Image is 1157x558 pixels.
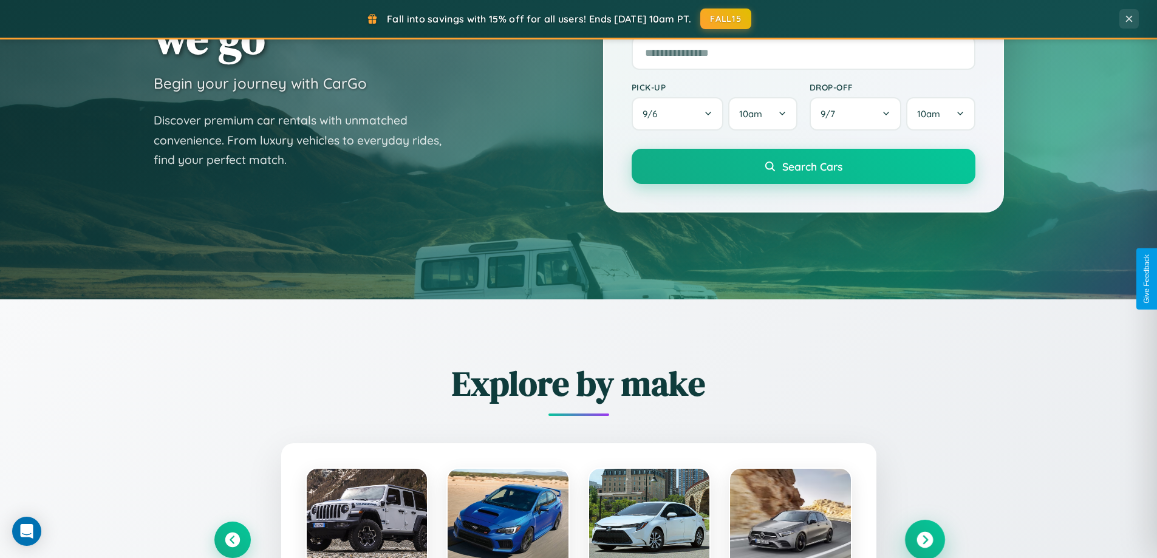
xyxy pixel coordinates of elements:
[643,108,663,120] span: 9 / 6
[917,108,940,120] span: 10am
[214,360,943,407] h2: Explore by make
[810,97,902,131] button: 9/7
[821,108,841,120] span: 9 / 7
[632,97,724,131] button: 9/6
[782,160,842,173] span: Search Cars
[700,9,751,29] button: FALL15
[154,74,367,92] h3: Begin your journey with CarGo
[12,517,41,546] div: Open Intercom Messenger
[154,111,457,170] p: Discover premium car rentals with unmatched convenience. From luxury vehicles to everyday rides, ...
[1142,254,1151,304] div: Give Feedback
[632,82,797,92] label: Pick-up
[810,82,975,92] label: Drop-off
[728,97,797,131] button: 10am
[632,149,975,184] button: Search Cars
[739,108,762,120] span: 10am
[387,13,691,25] span: Fall into savings with 15% off for all users! Ends [DATE] 10am PT.
[906,97,975,131] button: 10am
